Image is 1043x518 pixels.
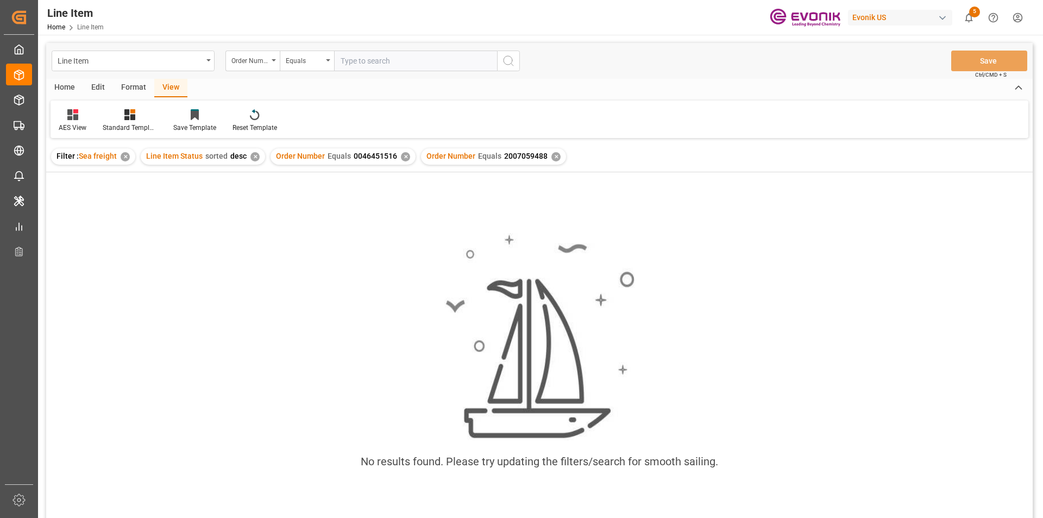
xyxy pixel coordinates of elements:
[113,79,154,97] div: Format
[334,51,497,71] input: Type to search
[83,79,113,97] div: Edit
[401,152,410,161] div: ✕
[848,10,952,26] div: Evonik US
[848,7,957,28] button: Evonik US
[79,152,117,160] span: Sea freight
[58,53,203,67] div: Line Item
[103,123,157,133] div: Standard Templates
[205,152,228,160] span: sorted
[497,51,520,71] button: search button
[230,152,247,160] span: desc
[56,152,79,160] span: Filter :
[478,152,501,160] span: Equals
[957,5,981,30] button: show 5 new notifications
[47,5,104,21] div: Line Item
[426,152,475,160] span: Order Number
[969,7,980,17] span: 5
[233,123,277,133] div: Reset Template
[59,123,86,133] div: AES View
[551,152,561,161] div: ✕
[276,152,325,160] span: Order Number
[444,233,634,440] img: smooth_sailing.jpeg
[46,79,83,97] div: Home
[361,453,718,470] div: No results found. Please try updating the filters/search for smooth sailing.
[154,79,187,97] div: View
[770,8,840,27] img: Evonik-brand-mark-Deep-Purple-RGB.jpeg_1700498283.jpeg
[504,152,548,160] span: 2007059488
[225,51,280,71] button: open menu
[250,152,260,161] div: ✕
[231,53,268,66] div: Order Number
[328,152,351,160] span: Equals
[354,152,397,160] span: 0046451516
[47,23,65,31] a: Home
[286,53,323,66] div: Equals
[146,152,203,160] span: Line Item Status
[951,51,1027,71] button: Save
[173,123,216,133] div: Save Template
[121,152,130,161] div: ✕
[975,71,1007,79] span: Ctrl/CMD + S
[981,5,1006,30] button: Help Center
[52,51,215,71] button: open menu
[280,51,334,71] button: open menu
